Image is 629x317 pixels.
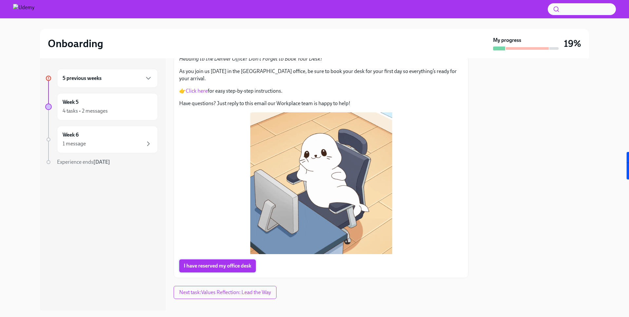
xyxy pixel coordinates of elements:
a: Week 61 message [45,126,158,153]
p: As you join us [DATE] in the [GEOGRAPHIC_DATA] office, be sure to book your desk for your first d... [179,68,463,82]
p: Have questions? Just reply to this email our Workplace team is happy to help! [179,100,463,107]
span: I have reserved my office desk [184,263,251,269]
div: 5 previous weeks [57,69,158,88]
button: Next task:Values Reflection: Lead the Way [174,286,276,299]
div: 1 message [63,140,86,147]
button: Zoom image [250,112,392,254]
em: Heading to the Denver Office? Don’t Forget to Book Your Desk! [179,56,322,62]
h3: 19% [564,38,581,49]
h6: Week 5 [63,99,79,106]
h2: Onboarding [48,37,103,50]
h6: Week 6 [63,131,79,139]
a: Week 54 tasks • 2 messages [45,93,158,121]
div: 4 tasks • 2 messages [63,107,108,115]
span: Experience ends [57,159,110,165]
a: Click here [186,88,208,94]
strong: [DATE] [93,159,110,165]
img: Udemy [13,4,34,14]
h6: 5 previous weeks [63,75,102,82]
p: 👉 for easy step-by-step instructions. [179,87,463,95]
span: Next task : Values Reflection: Lead the Way [179,289,271,296]
strong: My progress [493,37,521,44]
button: I have reserved my office desk [179,259,256,272]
